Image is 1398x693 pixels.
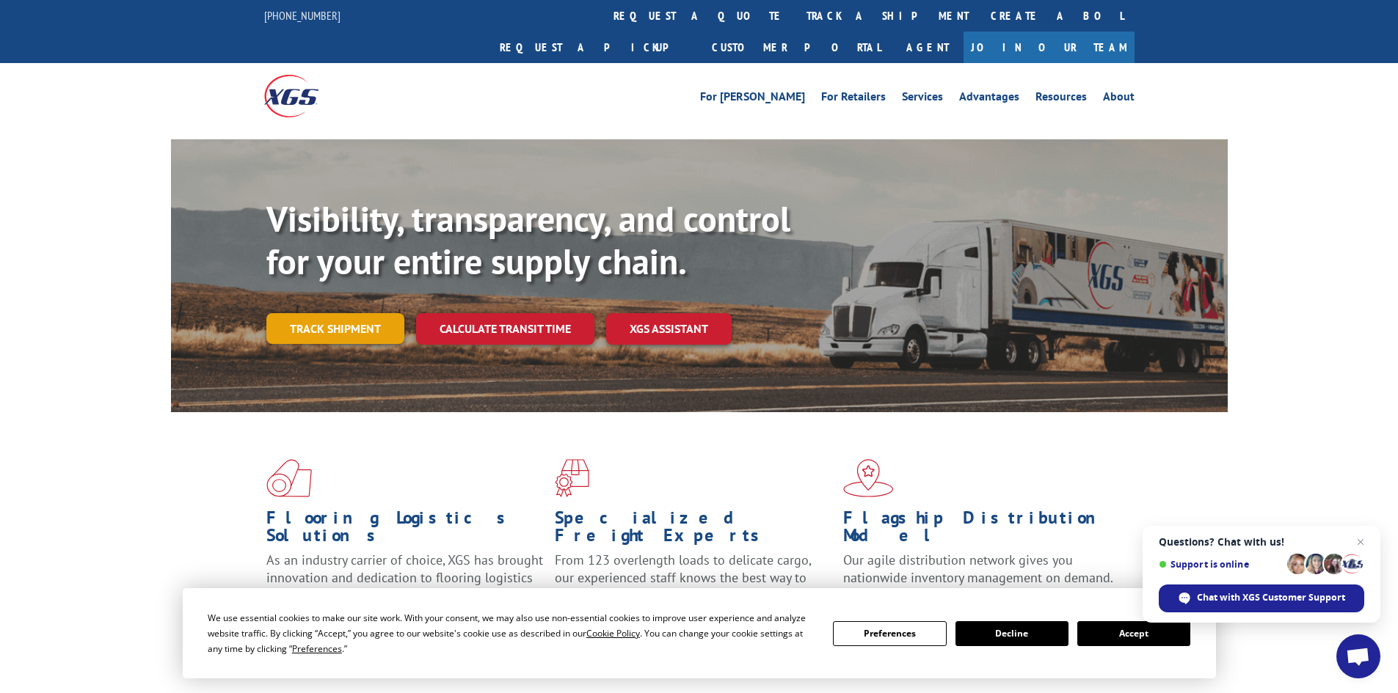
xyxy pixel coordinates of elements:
span: Chat with XGS Customer Support [1159,584,1364,612]
img: xgs-icon-focused-on-flooring-red [555,459,589,497]
a: For [PERSON_NAME] [700,91,805,107]
span: Support is online [1159,559,1282,570]
span: As an industry carrier of choice, XGS has brought innovation and dedication to flooring logistics... [266,551,543,604]
a: Calculate transit time [416,313,594,345]
span: Our agile distribution network gives you nationwide inventory management on demand. [843,551,1113,586]
button: Decline [955,621,1068,646]
p: From 123 overlength loads to delicate cargo, our experienced staff knows the best way to move you... [555,551,832,617]
a: About [1103,91,1135,107]
span: Cookie Policy [586,627,640,639]
h1: Flooring Logistics Solutions [266,509,544,551]
a: Open chat [1336,634,1380,678]
button: Accept [1077,621,1190,646]
div: We use essential cookies to make our site work. With your consent, we may also use non-essential ... [208,610,815,656]
a: XGS ASSISTANT [606,313,732,345]
a: Customer Portal [701,32,892,63]
span: Chat with XGS Customer Support [1197,591,1345,604]
a: For Retailers [821,91,886,107]
a: Services [902,91,943,107]
b: Visibility, transparency, and control for your entire supply chain. [266,196,790,284]
button: Preferences [833,621,946,646]
a: Resources [1035,91,1087,107]
img: xgs-icon-flagship-distribution-model-red [843,459,894,497]
a: Request a pickup [489,32,701,63]
a: Agent [892,32,964,63]
img: xgs-icon-total-supply-chain-intelligence-red [266,459,312,497]
span: Questions? Chat with us! [1159,536,1364,548]
a: Advantages [959,91,1019,107]
a: [PHONE_NUMBER] [264,8,341,23]
span: Preferences [292,642,342,655]
a: Track shipment [266,313,404,344]
h1: Specialized Freight Experts [555,509,832,551]
h1: Flagship Distribution Model [843,509,1121,551]
div: Cookie Consent Prompt [183,588,1216,678]
a: Join Our Team [964,32,1135,63]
